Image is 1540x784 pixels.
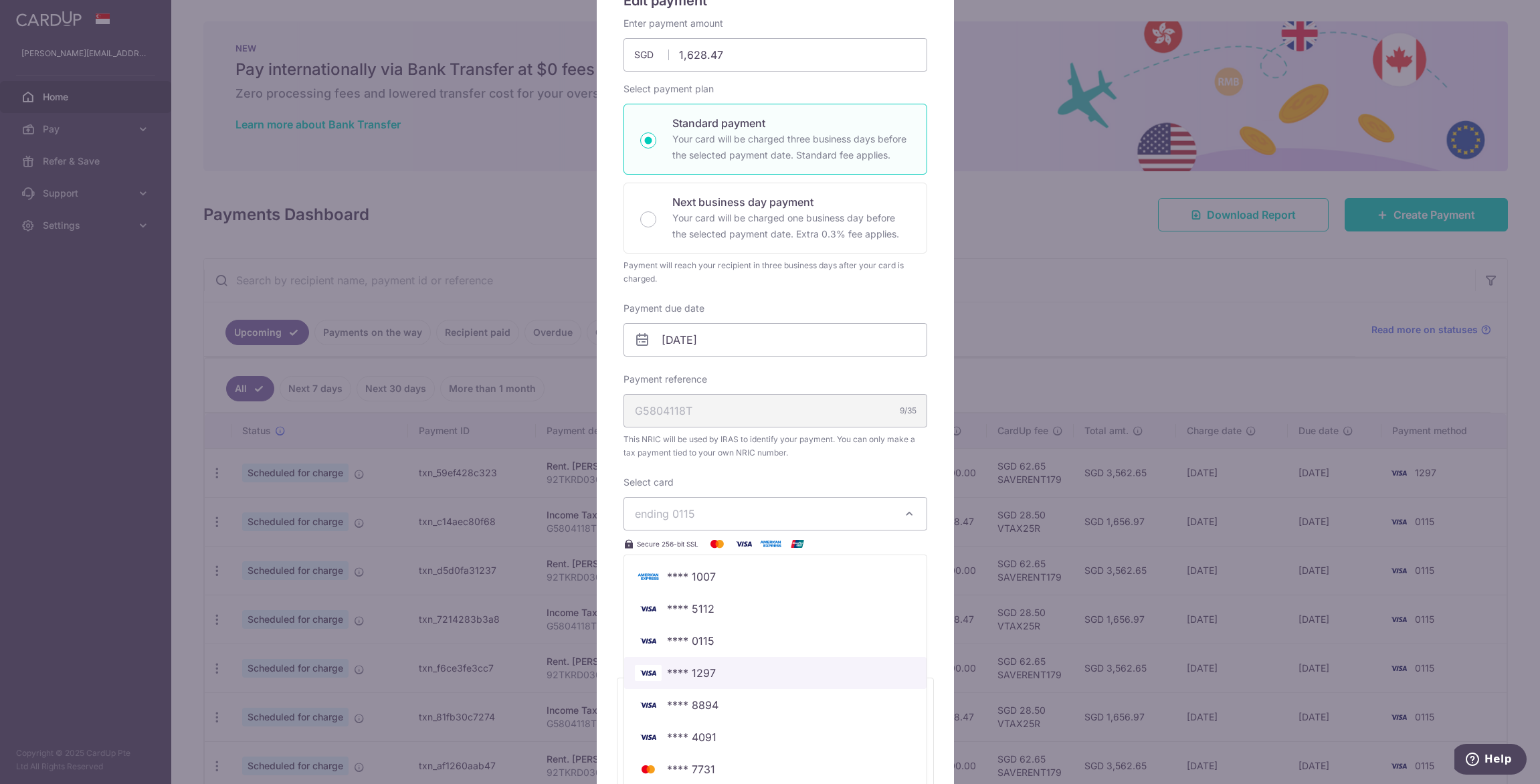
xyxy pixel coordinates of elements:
[784,536,811,552] img: UnionPay
[672,210,910,242] p: Your card will be charged one business day before the selected payment date. Extra 0.3% fee applies.
[623,259,927,286] div: Payment will reach your recipient in three business days after your card is charged.
[623,433,927,460] span: This NRIC will be used by IRAS to identify your payment. You can only make a tax payment tied to ...
[635,569,662,585] img: Bank Card
[672,131,910,163] p: Your card will be charged three business days before the selected payment date. Standard fee appl...
[672,194,910,210] p: Next business day payment
[623,373,707,386] label: Payment reference
[635,507,695,520] span: ending 0115
[623,38,927,72] input: 0.00
[623,82,714,96] label: Select payment plan
[900,404,917,417] div: 9/35
[635,633,662,649] img: Bank Card
[637,538,698,549] span: Secure 256-bit SSL
[634,48,669,62] span: SGD
[623,476,674,489] label: Select card
[635,761,662,777] img: Bank Card
[672,115,910,131] p: Standard payment
[704,536,731,552] img: Mastercard
[623,302,704,315] label: Payment due date
[635,601,662,617] img: Bank Card
[731,536,757,552] img: Visa
[635,729,662,745] img: Bank Card
[635,697,662,713] img: Bank Card
[635,665,662,681] img: Bank Card
[1454,744,1527,777] iframe: Opens a widget where you can find more information
[623,17,723,30] label: Enter payment amount
[757,536,784,552] img: American Express
[623,497,927,530] button: ending 0115
[623,323,927,357] input: DD / MM / YYYY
